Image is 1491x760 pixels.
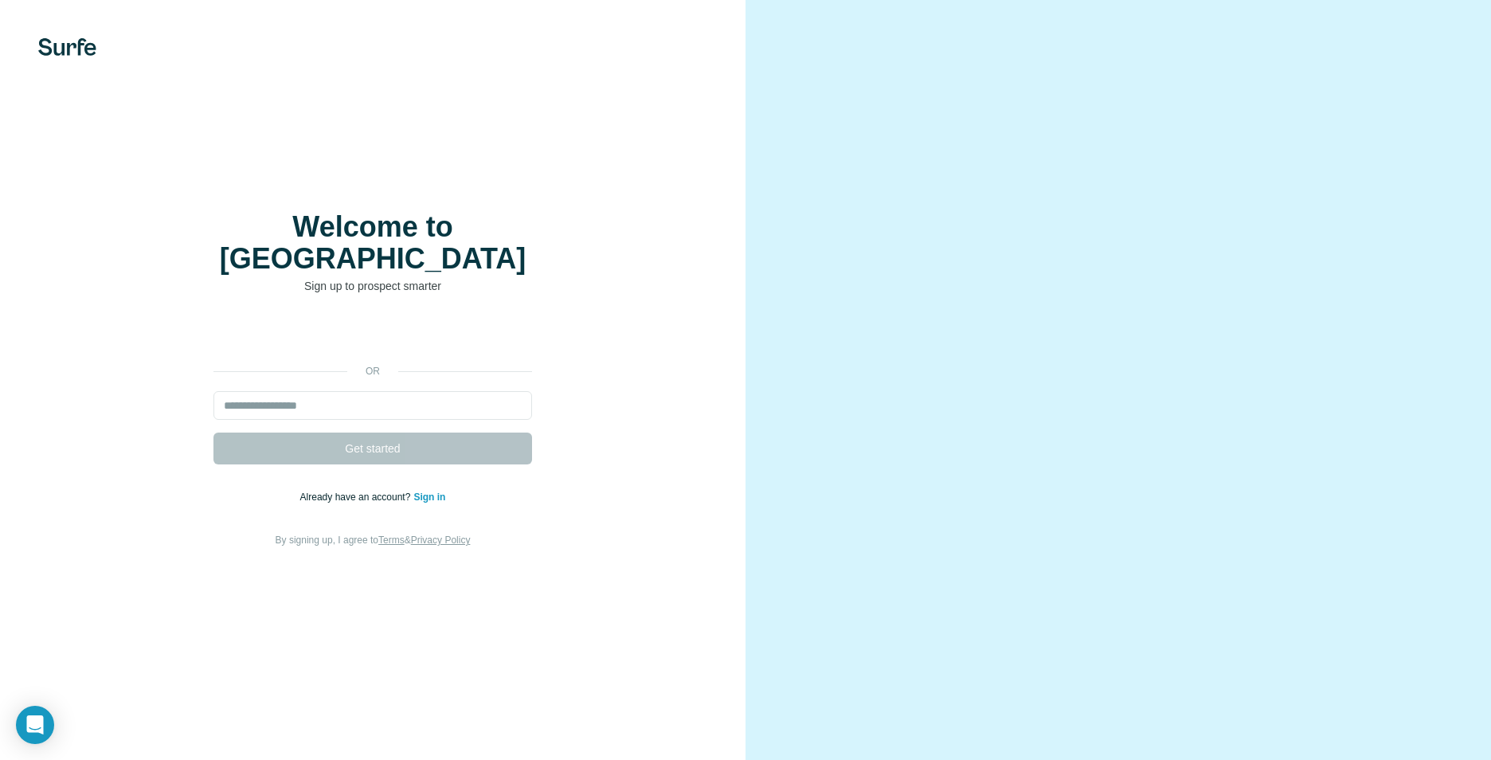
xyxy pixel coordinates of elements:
[205,318,540,353] iframe: Sign in with Google Button
[213,278,532,294] p: Sign up to prospect smarter
[213,211,532,275] h1: Welcome to [GEOGRAPHIC_DATA]
[411,535,471,546] a: Privacy Policy
[378,535,405,546] a: Terms
[38,38,96,56] img: Surfe's logo
[16,706,54,744] div: Open Intercom Messenger
[1164,16,1475,179] iframe: Sign in with Google Dialogue
[300,492,414,503] span: Already have an account?
[276,535,471,546] span: By signing up, I agree to &
[347,364,398,378] p: or
[413,492,445,503] a: Sign in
